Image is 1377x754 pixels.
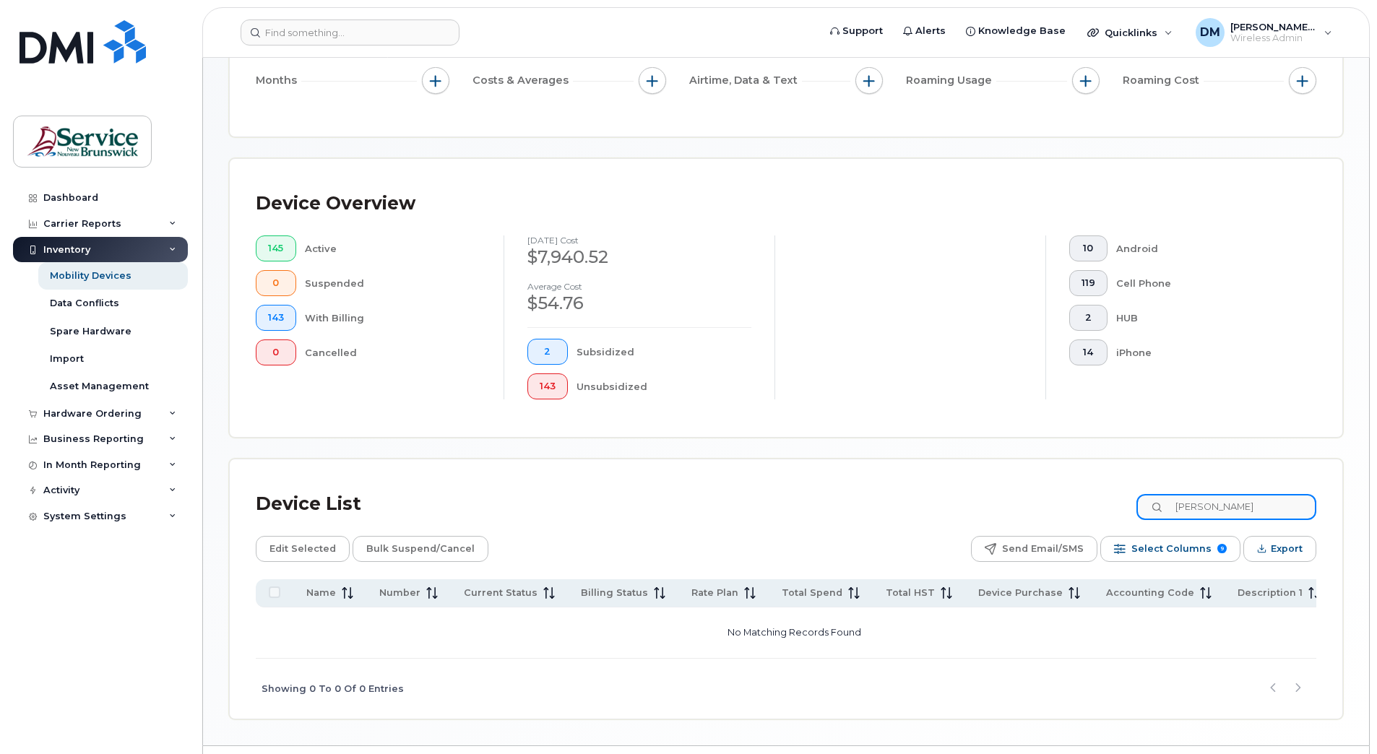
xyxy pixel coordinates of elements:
[1100,536,1240,562] button: Select Columns 9
[1082,347,1095,358] span: 14
[379,586,420,599] span: Number
[268,312,284,324] span: 143
[1123,73,1204,88] span: Roaming Cost
[540,346,556,357] span: 2
[305,339,481,365] div: Cancelled
[1082,277,1095,289] span: 119
[256,270,296,296] button: 0
[782,586,842,599] span: Total Spend
[540,381,556,392] span: 143
[305,270,481,296] div: Suspended
[262,613,1327,652] p: No Matching Records Found
[268,243,284,254] span: 145
[1230,32,1317,44] span: Wireless Admin
[527,291,751,316] div: $54.76
[1082,243,1095,254] span: 10
[527,235,751,245] h4: [DATE] cost
[256,73,301,88] span: Months
[1116,270,1294,296] div: Cell Phone
[906,73,996,88] span: Roaming Usage
[527,339,568,365] button: 2
[978,24,1066,38] span: Knowledge Base
[464,586,538,599] span: Current Status
[1106,586,1194,599] span: Accounting Code
[256,339,296,365] button: 0
[1069,235,1108,261] button: 10
[269,538,336,560] span: Edit Selected
[256,235,296,261] button: 145
[527,373,568,399] button: 143
[1105,27,1157,38] span: Quicklinks
[978,586,1063,599] span: Device Purchase
[256,485,361,523] div: Device List
[256,185,415,222] div: Device Overview
[1002,538,1084,560] span: Send Email/SMS
[820,17,893,45] a: Support
[893,17,956,45] a: Alerts
[256,536,350,562] button: Edit Selected
[689,73,802,88] span: Airtime, Data & Text
[256,305,296,331] button: 143
[1186,18,1342,47] div: DeKouchay, Michael (THC/TPC)
[1200,24,1220,41] span: DM
[1082,312,1095,324] span: 2
[915,24,946,38] span: Alerts
[1077,18,1183,47] div: Quicklinks
[472,73,573,88] span: Costs & Averages
[306,586,336,599] span: Name
[1069,270,1108,296] button: 119
[581,586,648,599] span: Billing Status
[1069,339,1108,365] button: 14
[1217,544,1227,553] span: 9
[1069,305,1108,331] button: 2
[305,305,481,331] div: With Billing
[268,347,284,358] span: 0
[1271,538,1303,560] span: Export
[262,678,404,700] span: Showing 0 To 0 Of 0 Entries
[971,536,1097,562] button: Send Email/SMS
[1116,305,1294,331] div: HUB
[527,245,751,269] div: $7,940.52
[241,19,459,45] input: Find something...
[527,282,751,291] h4: Average cost
[353,536,488,562] button: Bulk Suspend/Cancel
[1116,235,1294,261] div: Android
[1230,21,1317,32] span: [PERSON_NAME] (THC/TPC)
[1238,586,1303,599] span: Description 1
[842,24,883,38] span: Support
[1116,339,1294,365] div: iPhone
[268,277,284,289] span: 0
[366,538,475,560] span: Bulk Suspend/Cancel
[1136,494,1316,520] input: Search Device List ...
[1131,538,1212,560] span: Select Columns
[305,235,481,261] div: Active
[691,586,738,599] span: Rate Plan
[956,17,1076,45] a: Knowledge Base
[577,339,752,365] div: Subsidized
[577,373,752,399] div: Unsubsidized
[886,586,935,599] span: Total HST
[1243,536,1316,562] button: Export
